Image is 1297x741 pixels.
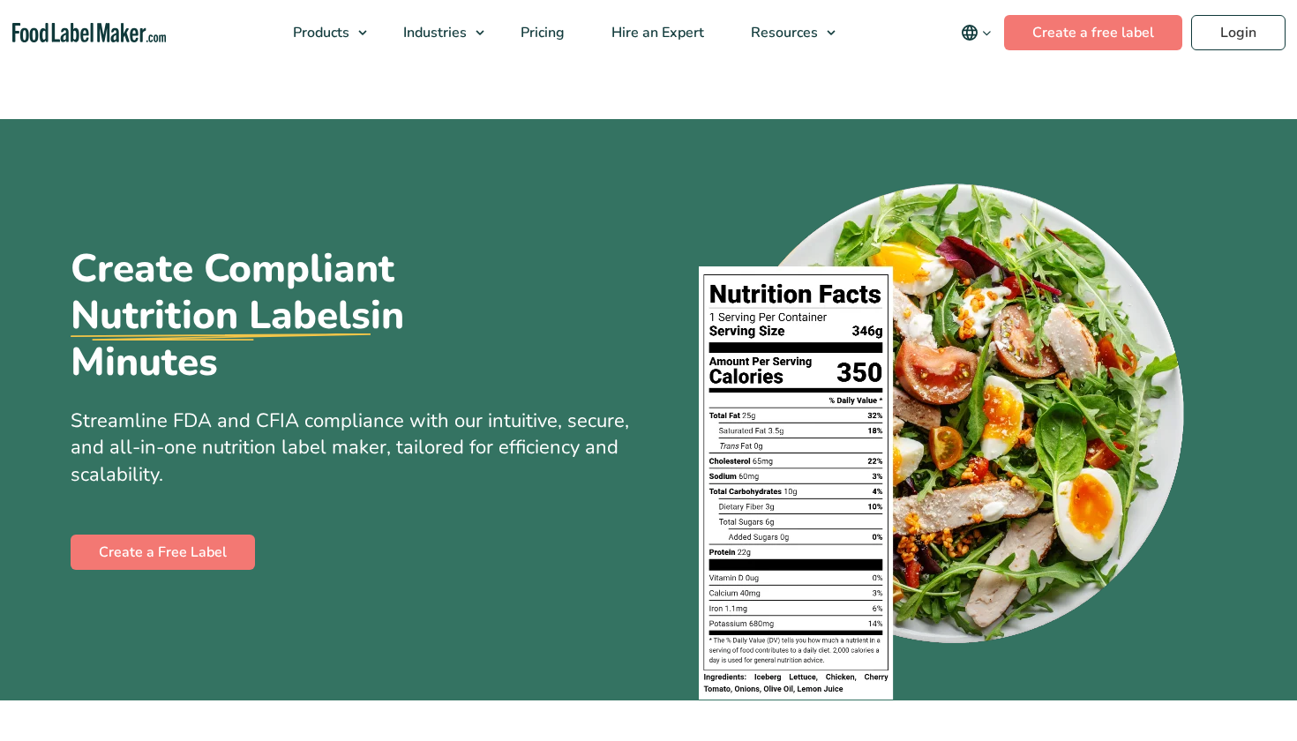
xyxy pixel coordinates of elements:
u: Nutrition Labels [71,293,371,340]
span: Resources [746,23,820,42]
span: Products [288,23,351,42]
span: Streamline FDA and CFIA compliance with our intuitive, secure, and all-in-one nutrition label mak... [71,408,629,489]
h1: Create Compliant in Minutes [71,246,529,386]
span: Industries [398,23,469,42]
span: Pricing [515,23,566,42]
a: Create a Free Label [71,535,255,570]
img: A plate of food with a nutrition facts label on top of it. [699,172,1190,700]
span: Hire an Expert [606,23,706,42]
a: Create a free label [1004,15,1182,50]
a: Login [1191,15,1286,50]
